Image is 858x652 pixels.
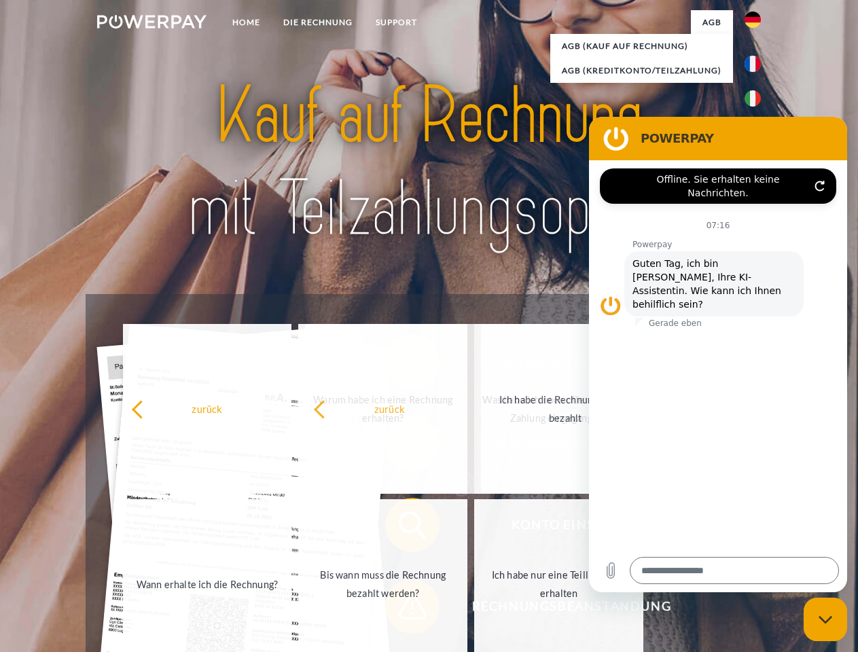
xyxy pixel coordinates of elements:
[589,117,847,592] iframe: Messaging-Fenster
[745,12,761,28] img: de
[550,34,733,58] a: AGB (Kauf auf Rechnung)
[131,399,284,418] div: zurück
[550,58,733,83] a: AGB (Kreditkonto/Teilzahlung)
[489,391,642,427] div: Ich habe die Rechnung bereits bezahlt
[691,10,733,35] a: agb
[745,56,761,72] img: fr
[221,10,272,35] a: Home
[97,15,207,29] img: logo-powerpay-white.svg
[804,598,847,641] iframe: Schaltfläche zum Öffnen des Messaging-Fensters; Konversation läuft
[745,90,761,107] img: it
[313,399,466,418] div: zurück
[306,566,459,602] div: Bis wann muss die Rechnung bezahlt werden?
[272,10,364,35] a: DIE RECHNUNG
[482,566,635,602] div: Ich habe nur eine Teillieferung erhalten
[130,65,728,260] img: title-powerpay_de.svg
[364,10,429,35] a: SUPPORT
[131,575,284,593] div: Wann erhalte ich die Rechnung?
